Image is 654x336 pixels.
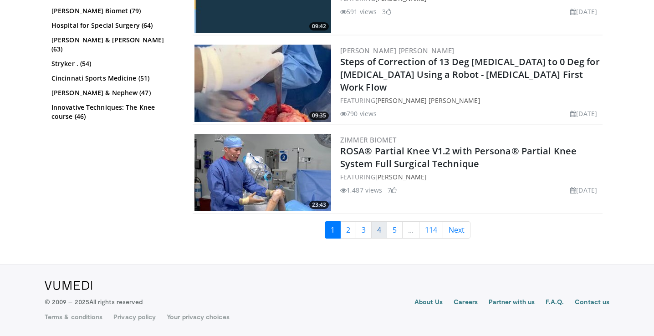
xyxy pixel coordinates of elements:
span: 23:43 [309,201,329,209]
a: Stryker . (54) [51,59,177,68]
a: Terms & conditions [45,312,102,321]
li: 790 views [340,109,377,118]
li: 1,487 views [340,185,382,195]
a: Zimmer Biomet [340,135,396,144]
a: 4 [371,221,387,239]
li: [DATE] [570,7,597,16]
a: Steps of Correction of 13 Deg [MEDICAL_DATA] to 0 Deg for [MEDICAL_DATA] Using a Robot - [MEDICAL... [340,56,600,93]
a: Innovative Techniques: The Knee course (46) [51,103,177,121]
a: Privacy policy [113,312,156,321]
li: [DATE] [570,185,597,195]
a: [PERSON_NAME] [375,173,427,181]
a: Cincinnati Sports Medicine (51) [51,74,177,83]
p: © 2009 – 2025 [45,297,143,306]
li: 7 [388,185,397,195]
a: [PERSON_NAME] Biomet (79) [51,6,177,15]
span: All rights reserved [89,298,143,305]
a: [PERSON_NAME] [PERSON_NAME] [340,46,455,55]
li: 3 [382,7,391,16]
a: Contact us [575,297,609,308]
a: 2 [340,221,356,239]
span: 09:42 [309,22,329,31]
a: [PERSON_NAME] & [PERSON_NAME] (63) [51,36,177,54]
a: [PERSON_NAME] [PERSON_NAME] [375,96,480,105]
nav: Search results pages [193,221,603,239]
span: 09:35 [309,112,329,120]
a: 5 [387,221,403,239]
a: About Us [414,297,443,308]
img: VuMedi Logo [45,281,92,290]
img: 5145a7b4-412f-46c6-98da-43b0f40fe079.300x170_q85_crop-smart_upscale.jpg [194,45,331,122]
a: 114 [419,221,443,239]
a: 23:43 [194,134,331,211]
li: [DATE] [570,109,597,118]
a: Partner with us [489,297,535,308]
a: [PERSON_NAME] & Nephew (47) [51,88,177,97]
a: 09:35 [194,45,331,122]
a: Next [443,221,470,239]
a: Hospital for Special Surgery (64) [51,21,177,30]
li: 591 views [340,7,377,16]
a: F.A.Q. [546,297,564,308]
a: Your privacy choices [167,312,229,321]
a: 1 [325,221,341,239]
div: FEATURING [340,172,601,182]
div: FEATURING [340,96,601,105]
img: 99b1778f-d2b2-419a-8659-7269f4b428ba.300x170_q85_crop-smart_upscale.jpg [194,134,331,211]
a: 3 [356,221,372,239]
a: ROSA® Partial Knee V1.2 with Persona® Partial Knee System Full Surgical Technique [340,145,577,170]
a: Careers [454,297,478,308]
